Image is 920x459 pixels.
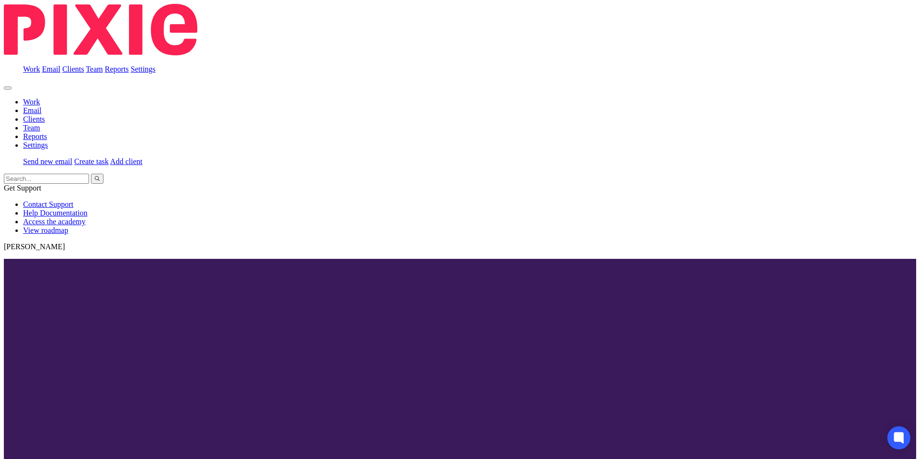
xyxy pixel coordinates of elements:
[110,157,142,166] a: Add client
[23,226,68,234] a: View roadmap
[23,132,47,140] a: Reports
[105,65,129,73] a: Reports
[23,217,86,226] a: Access the academy
[23,98,40,106] a: Work
[23,200,73,208] a: Contact Support
[74,157,109,166] a: Create task
[23,65,40,73] a: Work
[4,184,41,192] span: Get Support
[86,65,102,73] a: Team
[23,157,72,166] a: Send new email
[23,115,45,123] a: Clients
[62,65,84,73] a: Clients
[131,65,156,73] a: Settings
[4,174,89,184] input: Search
[42,65,60,73] a: Email
[4,242,916,251] p: [PERSON_NAME]
[4,4,197,55] img: Pixie
[23,209,88,217] a: Help Documentation
[23,141,48,149] a: Settings
[91,174,103,184] button: Search
[23,124,40,132] a: Team
[23,106,41,115] a: Email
